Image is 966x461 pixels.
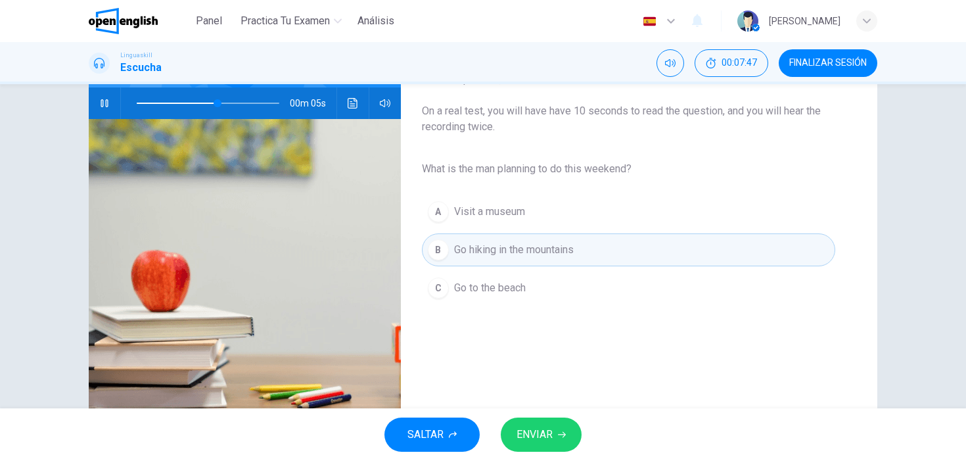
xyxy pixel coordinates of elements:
[428,278,449,299] div: C
[352,9,400,33] button: Análisis
[422,161,835,177] span: What is the man planning to do this weekend?
[89,8,188,34] a: OpenEnglish logo
[428,239,449,260] div: B
[695,49,768,77] button: 00:07:47
[641,16,658,26] img: es
[422,195,835,228] button: AVisit a museum
[454,280,526,296] span: Go to the beach
[501,418,582,452] button: ENVIAR
[422,103,835,135] span: On a real test, you will have have 10 seconds to read the question, and you will hear the recordi...
[769,13,840,29] div: [PERSON_NAME]
[235,9,347,33] button: Practica tu examen
[454,242,574,258] span: Go hiking in the mountains
[342,87,363,119] button: Haz clic para ver la transcripción del audio
[422,233,835,266] button: BGo hiking in the mountains
[241,13,330,29] span: Practica tu examen
[120,60,162,76] h1: Escucha
[722,58,757,68] span: 00:07:47
[517,425,553,444] span: ENVIAR
[779,49,877,77] button: FINALIZAR SESIÓN
[290,87,336,119] span: 00m 05s
[188,9,230,33] button: Panel
[695,49,768,77] div: Ocultar
[89,8,158,34] img: OpenEnglish logo
[789,58,867,68] span: FINALIZAR SESIÓN
[196,13,222,29] span: Panel
[454,204,525,220] span: Visit a museum
[428,201,449,222] div: A
[384,418,480,452] button: SALTAR
[357,13,394,29] span: Análisis
[656,49,684,77] div: Silenciar
[422,272,835,304] button: CGo to the beach
[120,51,152,60] span: Linguaskill
[737,11,758,32] img: Profile picture
[407,425,444,444] span: SALTAR
[89,119,401,439] img: Listen to this clip about weekend plans.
